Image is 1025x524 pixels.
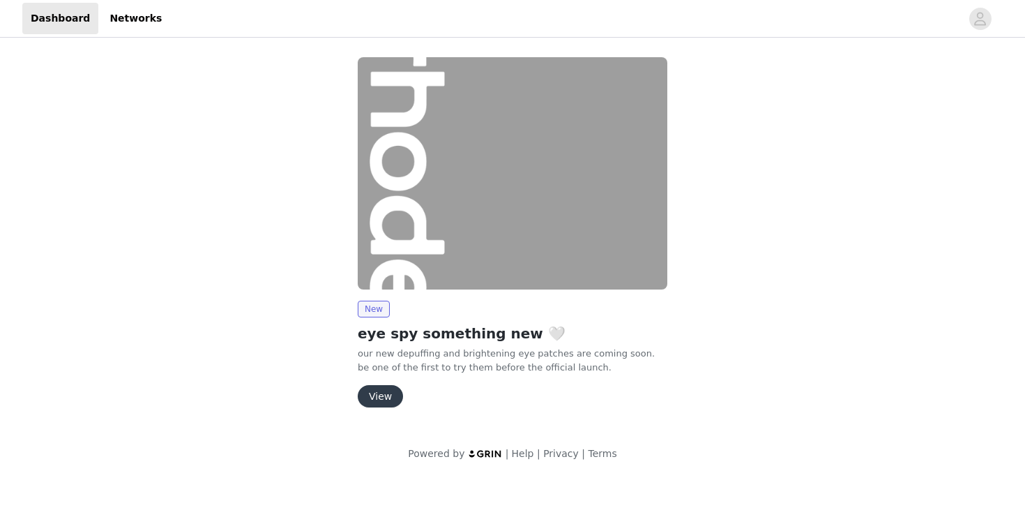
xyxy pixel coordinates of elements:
a: View [358,391,403,402]
p: our new depuffing and brightening eye patches are coming soon. be one of the first to try them be... [358,347,667,374]
span: | [537,448,540,459]
a: Networks [101,3,170,34]
a: Dashboard [22,3,98,34]
img: rhode skin [358,57,667,290]
a: Terms [588,448,616,459]
button: View [358,385,403,407]
h2: eye spy something new 🤍 [358,323,667,344]
div: avatar [973,8,987,30]
span: New [358,301,390,317]
span: | [506,448,509,459]
img: logo [468,449,503,458]
a: Help [512,448,534,459]
span: Powered by [408,448,464,459]
a: Privacy [543,448,579,459]
span: | [582,448,585,459]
